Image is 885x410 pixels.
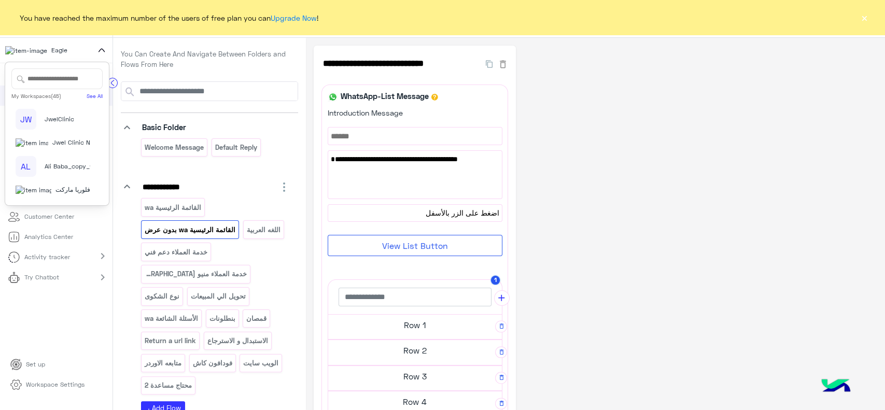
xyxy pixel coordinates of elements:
p: قمصان [246,313,268,324]
p: الاستبدال و الاسترجاع [206,335,269,347]
p: خدمة العملاء منيو WA [144,268,248,280]
span: You have reached the maximum number of the users of free plan you can ! [20,12,318,23]
span: Eagle [51,46,67,55]
img: hulul-logo.png [818,369,854,405]
span: اضغط على الزر بالأسفل [331,207,499,219]
label: Introduction Message [328,107,403,118]
span: فلوريا ماركت [55,185,90,194]
p: محتاج مساعدة 2 [144,379,193,391]
p: نوع الشكوى [144,290,180,302]
mat-icon: chevron_right [96,271,109,284]
button: Delete Row [495,372,507,384]
p: فودافون كاش [192,357,233,369]
div: JW [16,109,36,130]
i: add [496,293,507,304]
p: Default reply [214,142,258,153]
span: برجاء اختيار المناسب ليك من القائمة الاتية🛒👀 [331,153,499,165]
a: Upgrade Now [271,13,317,22]
img: 713415422032625 [5,46,47,55]
p: الويب سايت [243,357,279,369]
button: add [494,290,510,306]
button: Delete Row [495,321,507,333]
button: 1 [490,275,500,285]
h6: WhatsApp-List Message [338,91,431,101]
p: متابعه الاوردر [144,357,182,369]
p: القائمة الرئيسية wa [144,202,202,214]
button: Duplicate Flow [481,58,498,69]
span: JwelClinic [45,115,74,124]
button: Delete Row [495,346,507,358]
p: خدمة العملاء دعم فني [144,246,208,258]
i: keyboard_arrow_down [121,121,133,134]
button: Delete Flow [498,58,508,69]
a: Set up [2,355,53,375]
img: 101148596323591 [16,186,51,195]
span: Basic Folder [142,122,186,132]
p: القائمة الرئيسية wa بدون عرض [144,224,236,236]
span: Jwel Clinic New [52,138,99,147]
h5: Row 2 [328,340,502,361]
a: Workspace Settings [2,375,93,395]
img: 177882628735456 [16,138,48,148]
i: keyboard_arrow_down [121,180,133,193]
p: Analytics Center [24,232,73,242]
p: Customer Center [24,212,74,221]
p: Return a url link [144,335,197,347]
a: See All [87,93,103,99]
button: × [859,12,869,23]
p: الأسئلة الشائعة wa [144,313,199,324]
p: اللغه العربية [246,224,281,236]
span: Ali Baba_copy_1 [45,162,92,171]
p: Workspace Settings [26,380,85,389]
p: You Can Create And Navigate Between Folders and Flows From Here [121,49,298,69]
h5: Row 1 [328,315,502,335]
div: AL [16,156,36,177]
span: (45) [51,93,61,99]
p: Set up [26,360,45,369]
p: بنطلونات [208,313,236,324]
h5: Row 3 [328,366,502,387]
button: View List Button [328,235,502,256]
p: تحويل الي المبيعات [190,290,246,302]
p: Activity tracker [24,252,70,262]
p: Try Chatbot [24,273,59,282]
mat-icon: chevron_right [96,250,109,262]
div: My Workspaces [11,92,61,100]
button: Delete Row [495,398,507,409]
p: Welcome Message [144,142,205,153]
